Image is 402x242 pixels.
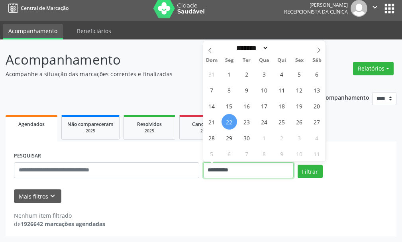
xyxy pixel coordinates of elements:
span: Setembro 20, 2025 [309,98,325,114]
a: Central de Marcação [6,2,69,15]
strong: 1926642 marcações agendadas [21,220,105,228]
span: Setembro 19, 2025 [292,98,307,114]
span: Setembro 16, 2025 [239,98,255,114]
span: Setembro 27, 2025 [309,114,325,130]
span: Setembro 28, 2025 [204,130,220,146]
span: Outubro 8, 2025 [257,146,272,161]
a: Acompanhamento [3,24,63,39]
span: Sex [290,58,308,63]
div: 2025 [67,128,114,134]
div: de [14,220,105,228]
span: Outubro 3, 2025 [292,130,307,146]
i: keyboard_arrow_down [48,192,57,201]
i:  [371,3,379,12]
span: Outubro 4, 2025 [309,130,325,146]
span: Setembro 8, 2025 [222,82,237,98]
span: Qui [273,58,290,63]
span: Outubro 11, 2025 [309,146,325,161]
span: Setembro 7, 2025 [204,82,220,98]
span: Outubro 1, 2025 [257,130,272,146]
span: Setembro 22, 2025 [222,114,237,130]
span: Setembro 3, 2025 [257,66,272,82]
button: Mais filtroskeyboard_arrow_down [14,189,61,203]
span: Setembro 4, 2025 [274,66,290,82]
span: Dom [203,58,221,63]
span: Não compareceram [67,121,114,128]
span: Outubro 9, 2025 [274,146,290,161]
span: Setembro 21, 2025 [204,114,220,130]
p: Ano de acompanhamento [299,92,369,102]
span: Setembro 23, 2025 [239,114,255,130]
button: Relatórios [353,62,394,75]
button: Filtrar [298,165,323,178]
div: 2025 [129,128,169,134]
span: Setembro 9, 2025 [239,82,255,98]
div: 2025 [185,128,225,134]
span: Setembro 13, 2025 [309,82,325,98]
span: Qua [255,58,273,63]
span: Setembro 2, 2025 [239,66,255,82]
span: Seg [220,58,238,63]
a: Beneficiários [71,24,117,38]
span: Setembro 12, 2025 [292,82,307,98]
span: Setembro 6, 2025 [309,66,325,82]
p: Acompanhe a situação das marcações correntes e finalizadas [6,70,279,78]
span: Setembro 15, 2025 [222,98,237,114]
div: Nenhum item filtrado [14,211,105,220]
span: Agosto 31, 2025 [204,66,220,82]
span: Setembro 1, 2025 [222,66,237,82]
span: Sáb [308,58,326,63]
span: Setembro 26, 2025 [292,114,307,130]
span: Setembro 5, 2025 [292,66,307,82]
span: Outubro 2, 2025 [274,130,290,146]
span: Outubro 7, 2025 [239,146,255,161]
span: Setembro 14, 2025 [204,98,220,114]
span: Resolvidos [137,121,162,128]
span: Recepcionista da clínica [284,8,348,15]
span: Setembro 18, 2025 [274,98,290,114]
p: Acompanhamento [6,50,279,70]
span: Central de Marcação [21,5,69,12]
select: Month [234,44,269,52]
span: Setembro 11, 2025 [274,82,290,98]
div: [PERSON_NAME] [284,2,348,8]
span: Outubro 10, 2025 [292,146,307,161]
span: Outubro 6, 2025 [222,146,237,161]
span: Cancelados [192,121,219,128]
span: Setembro 30, 2025 [239,130,255,146]
span: Setembro 10, 2025 [257,82,272,98]
button: apps [382,2,396,16]
span: Setembro 29, 2025 [222,130,237,146]
span: Outubro 5, 2025 [204,146,220,161]
label: PESQUISAR [14,150,41,162]
span: Setembro 25, 2025 [274,114,290,130]
span: Setembro 24, 2025 [257,114,272,130]
span: Setembro 17, 2025 [257,98,272,114]
span: Agendados [18,121,45,128]
input: Year [269,44,295,52]
span: Ter [238,58,255,63]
